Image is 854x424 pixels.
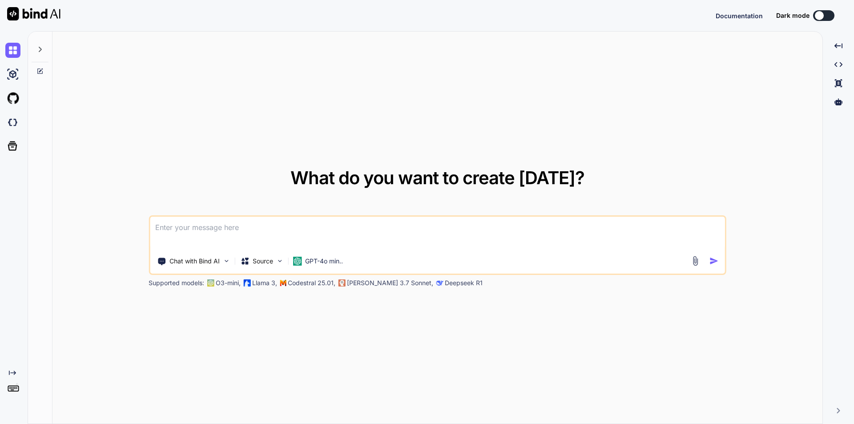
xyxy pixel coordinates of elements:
p: O3-mini, [216,279,241,287]
img: chat [5,43,20,58]
img: ai-studio [5,67,20,82]
img: Mistral-AI [280,280,286,286]
img: Bind AI [7,7,60,20]
img: Pick Models [276,257,283,265]
img: attachment [690,256,701,266]
img: Pick Tools [222,257,230,265]
img: Llama2 [243,279,250,287]
span: What do you want to create [DATE]? [290,167,584,189]
img: GPT-4 [207,279,214,287]
span: Dark mode [776,11,810,20]
p: GPT-4o min.. [305,257,343,266]
img: GPT-4o mini [293,257,302,266]
img: claude [436,279,443,287]
p: Deepseek R1 [445,279,483,287]
button: Documentation [716,11,763,20]
p: Supported models: [149,279,204,287]
p: Llama 3, [252,279,277,287]
p: Chat with Bind AI [169,257,220,266]
p: Codestral 25.01, [288,279,335,287]
img: icon [709,256,719,266]
p: Source [253,257,273,266]
span: Documentation [716,12,763,20]
p: [PERSON_NAME] 3.7 Sonnet, [347,279,433,287]
img: githubLight [5,91,20,106]
img: darkCloudIdeIcon [5,115,20,130]
img: claude [338,279,345,287]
